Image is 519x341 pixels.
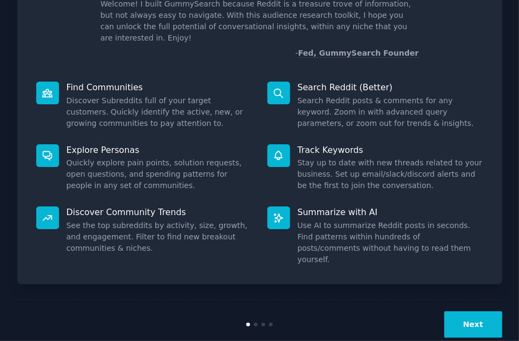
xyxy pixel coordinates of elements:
p: Track Keywords [298,144,483,156]
dd: Use AI to summarize Reddit posts in seconds. Find patterns within hundreds of posts/comments with... [298,220,483,265]
p: Discover Community Trends [67,206,252,218]
div: - [295,48,419,59]
p: Search Reddit (Better) [298,82,483,93]
dd: Search Reddit posts & comments for any keyword. Zoom in with advanced query parameters, or zoom o... [298,95,483,129]
p: Summarize with AI [298,206,483,218]
button: Next [444,311,502,338]
a: Fed, GummySearch Founder [298,49,419,58]
dd: See the top subreddits by activity, size, growth, and engagement. Filter to find new breakout com... [67,220,252,254]
p: Find Communities [67,82,252,93]
dd: Stay up to date with new threads related to your business. Set up email/slack/discord alerts and ... [298,157,483,191]
dd: Quickly explore pain points, solution requests, open questions, and spending patterns for people ... [67,157,252,191]
p: Explore Personas [67,144,252,156]
dd: Discover Subreddits full of your target customers. Quickly identify the active, new, or growing c... [67,95,252,129]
